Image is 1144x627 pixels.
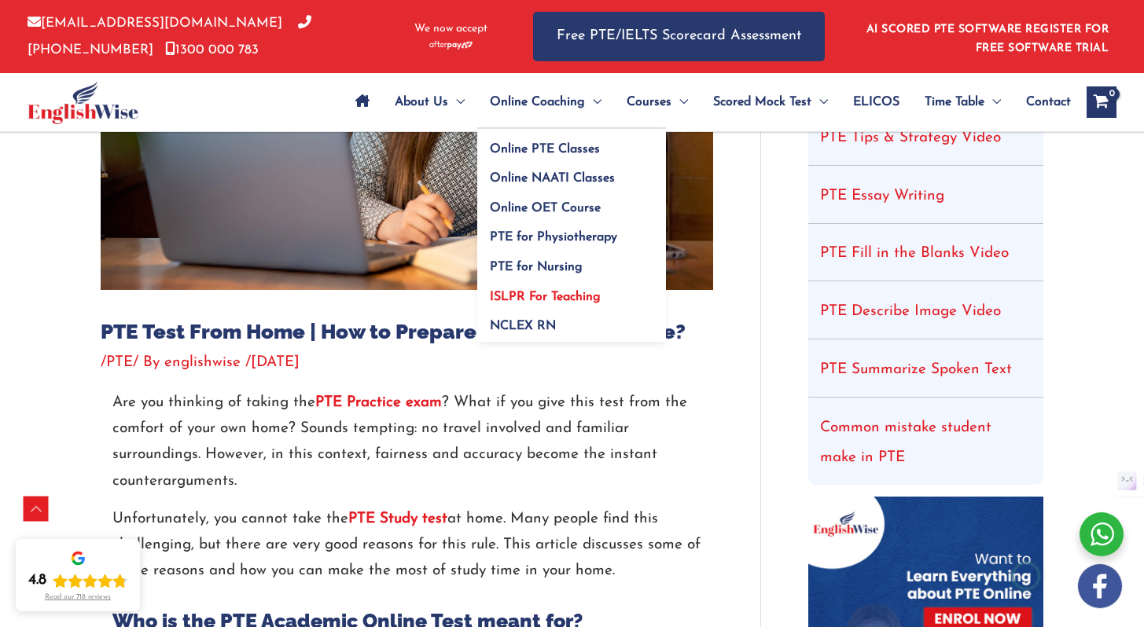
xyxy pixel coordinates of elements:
a: PTE Fill in the Blanks Video [820,246,1009,261]
a: PTE Tips & Strategy Video [820,130,1001,145]
span: Scored Mock Test [713,75,811,130]
aside: Header Widget 1 [857,11,1116,62]
span: Menu Toggle [984,75,1001,130]
div: / / By / [101,352,713,374]
span: Menu Toggle [585,75,601,130]
a: PTE for Physiotherapy [477,218,666,247]
a: CoursesMenu Toggle [614,75,701,130]
a: PTE Practice exam [315,395,442,410]
a: Scored Mock TestMenu Toggle [701,75,841,130]
a: About UsMenu Toggle [382,75,477,130]
span: We now accept [414,21,487,37]
span: Online PTE Classes [490,143,600,156]
a: Online OET Course [477,188,666,218]
span: Online NAATI Classes [490,172,615,185]
p: Unfortunately, you cannot take the at home. Many people find this challenging, but there are very... [112,506,701,585]
a: Online NAATI Classes [477,159,666,189]
h1: PTE Test From Home | How to Prepare For PTE From Home? [101,320,713,344]
span: englishwise [164,355,241,370]
a: PTE Summarize Spoken Text [820,362,1012,377]
a: Free PTE/IELTS Scorecard Assessment [533,12,825,61]
a: View Shopping Cart, empty [1087,86,1116,118]
a: ISLPR For Teaching [477,277,666,306]
p: Are you thinking of taking the ? What if you give this test from the comfort of your own home? So... [112,390,701,494]
a: [EMAIL_ADDRESS][DOMAIN_NAME] [28,16,282,30]
a: PTE for Nursing [477,247,666,277]
a: AI SCORED PTE SOFTWARE REGISTER FOR FREE SOFTWARE TRIAL [866,24,1109,54]
span: Courses [627,75,671,130]
span: Menu Toggle [671,75,688,130]
span: ISLPR For Teaching [490,291,601,303]
span: Online Coaching [490,75,585,130]
a: ELICOS [841,75,912,130]
nav: Site Navigation: Main Menu [343,75,1071,130]
a: Time TableMenu Toggle [912,75,1013,130]
span: [DATE] [251,355,300,370]
a: NCLEX RN [477,306,666,343]
a: Common mistake student make in PTE [820,420,991,465]
span: Time Table [925,75,984,130]
a: PTE Study test [348,511,447,526]
span: Menu Toggle [448,75,465,130]
span: PTE for Nursing [490,261,583,273]
img: white-facebook.png [1078,564,1122,608]
span: PTE for Physiotherapy [490,231,617,244]
a: PTE Essay Writing [820,189,944,203]
a: Online CoachingMenu Toggle [477,75,614,130]
img: cropped-ew-logo [28,81,138,124]
span: Online OET Course [490,202,601,214]
a: englishwise [164,355,245,370]
div: Read our 718 reviews [45,593,111,602]
a: Online PTE Classes [477,129,666,159]
a: PTE [106,355,133,370]
span: Contact [1026,75,1071,130]
img: Afterpay-Logo [429,41,473,49]
a: PTE Describe Image Video [820,304,1001,319]
a: 1300 000 783 [165,43,259,57]
div: 4.8 [28,571,46,590]
span: Menu Toggle [811,75,828,130]
span: ELICOS [853,75,899,130]
div: Rating: 4.8 out of 5 [28,571,127,590]
a: Contact [1013,75,1071,130]
a: [PHONE_NUMBER] [28,16,311,56]
span: NCLEX RN [490,320,556,332]
span: About Us [395,75,448,130]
